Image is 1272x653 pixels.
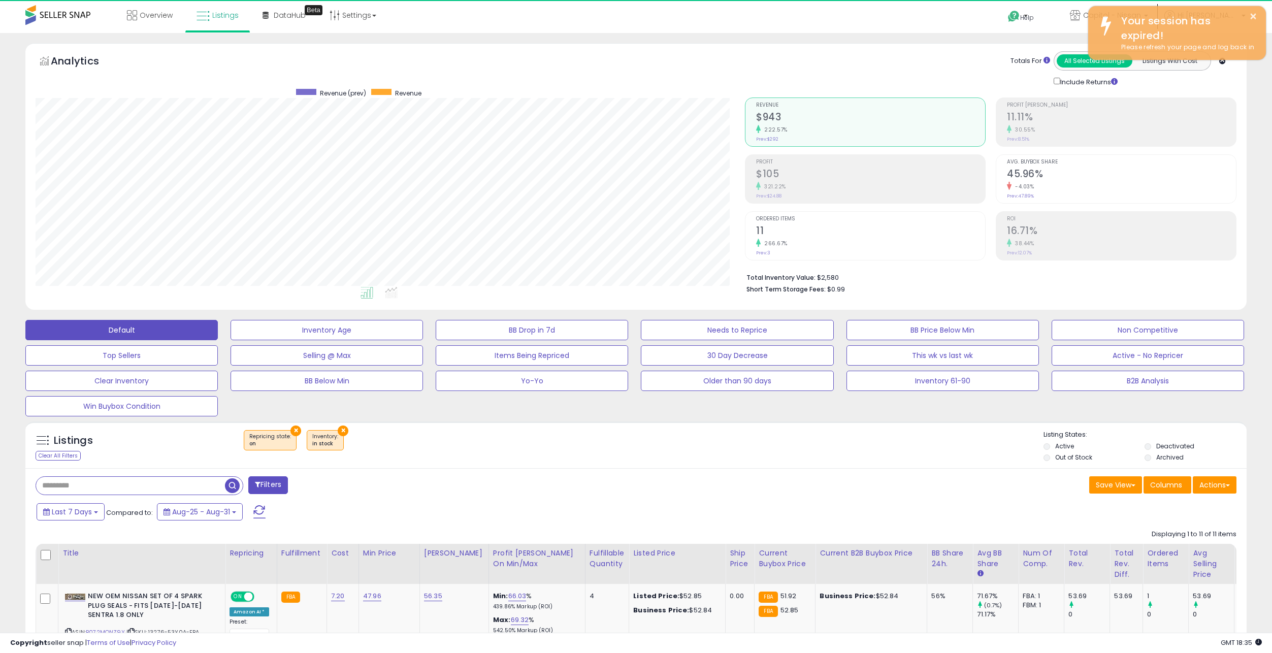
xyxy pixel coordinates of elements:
button: Last 7 Days [37,503,105,520]
h5: Analytics [51,54,119,71]
li: $2,580 [746,271,1229,283]
div: 0 [1193,610,1234,619]
div: Num of Comp. [1023,548,1060,569]
span: Columns [1150,480,1182,490]
div: 0 [1147,610,1188,619]
small: Prev: 3 [756,250,770,256]
small: Prev: 8.51% [1007,136,1029,142]
span: Profit [756,159,985,165]
p: 439.86% Markup (ROI) [493,603,577,610]
div: in stock [312,440,338,447]
span: Repricing state : [249,433,291,448]
button: Yo-Yo [436,371,628,391]
a: Terms of Use [87,638,130,647]
div: Amazon AI * [230,607,269,616]
button: Needs to Reprice [641,320,833,340]
b: Max: [493,615,511,625]
b: Short Term Storage Fees: [746,285,826,293]
small: -4.03% [1012,183,1034,190]
div: Include Returns [1046,76,1130,87]
small: Prev: $24.88 [756,193,781,199]
div: 0.00 [730,592,746,601]
a: 56.35 [424,591,442,601]
b: Business Price: [633,605,689,615]
span: OFF [253,593,269,601]
h2: $943 [756,111,985,125]
div: 53.69 [1114,592,1135,601]
h5: Listings [54,434,93,448]
small: 321.22% [761,183,786,190]
small: FBA [281,592,300,603]
button: Filters [248,476,288,494]
button: Save View [1089,476,1142,494]
span: Compared to: [106,508,153,517]
div: Total Rev. [1068,548,1105,569]
button: Inventory Age [231,320,423,340]
span: Revenue [395,89,421,97]
button: Actions [1193,476,1236,494]
b: Listed Price: [633,591,679,601]
span: 51.92 [780,591,797,601]
th: The percentage added to the cost of goods (COGS) that forms the calculator for Min & Max prices. [488,544,585,584]
div: Total Rev. Diff. [1114,548,1138,580]
button: Columns [1144,476,1191,494]
span: ROI [1007,216,1236,222]
button: Aug-25 - Aug-31 [157,503,243,520]
span: Last 7 Days [52,507,92,517]
button: Items Being Repriced [436,345,628,366]
small: (0.7%) [984,601,1002,609]
strong: Copyright [10,638,47,647]
small: FBA [759,592,777,603]
a: 47.96 [363,591,381,601]
div: Avg Selling Price [1193,548,1230,580]
a: Help [1000,3,1054,33]
div: 71.17% [977,610,1018,619]
button: Inventory 61-90 [846,371,1039,391]
div: Ship Price [730,548,750,569]
div: Current Buybox Price [759,548,811,569]
div: FBA: 1 [1023,592,1056,601]
span: $0.99 [827,284,845,294]
a: B072MQNZ9Y [86,628,125,637]
a: 66.03 [508,591,527,601]
button: Clear Inventory [25,371,218,391]
a: Privacy Policy [132,638,176,647]
span: | SKU: 13276-53Y0A-FBA [126,628,200,636]
div: Fulfillable Quantity [590,548,625,569]
div: 53.69 [1193,592,1234,601]
div: % [493,592,577,610]
span: Ordered Items [756,216,985,222]
span: ON [232,593,244,601]
button: Default [25,320,218,340]
a: 7.20 [331,591,345,601]
span: Listings [212,10,239,20]
b: Business Price: [820,591,875,601]
small: Prev: 47.89% [1007,193,1034,199]
div: Profit [PERSON_NAME] on Min/Max [493,548,581,569]
h2: 45.96% [1007,168,1236,182]
button: All Selected Listings [1057,54,1132,68]
small: 38.44% [1012,240,1034,247]
b: Total Inventory Value: [746,273,816,282]
div: Cost [331,548,354,559]
div: Tooltip anchor [305,5,322,15]
button: BB Below Min [231,371,423,391]
span: Revenue [756,103,985,108]
label: Deactivated [1156,442,1194,450]
div: 71.67% [977,592,1018,601]
span: DataHub [274,10,306,20]
div: Listed Price [633,548,721,559]
span: Inventory : [312,433,338,448]
div: Please refresh your page and log back in [1114,43,1258,52]
div: seller snap | | [10,638,176,648]
div: 0 [1068,610,1110,619]
div: Title [62,548,221,559]
span: Capitol - Nissan [1083,10,1141,20]
span: Help [1020,13,1034,22]
h2: $105 [756,168,985,182]
span: Avg. Buybox Share [1007,159,1236,165]
div: 56% [931,592,965,601]
button: Listings With Cost [1132,54,1208,68]
p: 542.50% Markup (ROI) [493,627,577,634]
div: FBM: 1 [1023,601,1056,610]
